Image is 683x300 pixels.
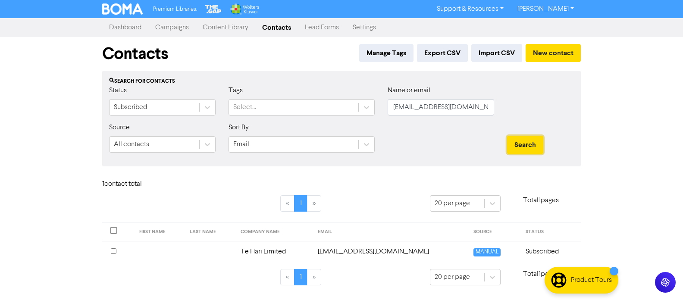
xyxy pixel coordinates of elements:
p: Total 1 pages [501,195,581,206]
img: The Gap [204,3,223,15]
td: Te Hari Limited [235,241,313,262]
label: Sort By [229,122,249,133]
a: Dashboard [102,19,148,36]
label: Status [109,85,127,96]
div: 20 per page [435,272,470,282]
h1: Contacts [102,44,168,64]
th: LAST NAME [185,222,235,241]
p: Total 1 pages [501,269,581,279]
a: Contacts [255,19,298,36]
a: Settings [346,19,383,36]
a: Page 1 is your current page [294,195,307,212]
div: Select... [233,102,256,112]
button: Search [507,136,543,154]
th: FIRST NAME [134,222,185,241]
label: Name or email [388,85,430,96]
h6: 1 contact total [102,180,171,188]
button: Export CSV [417,44,468,62]
div: Search for contacts [109,78,574,85]
th: COMPANY NAME [235,222,313,241]
th: EMAIL [313,222,468,241]
div: Subscribed [114,102,147,112]
img: BOMA Logo [102,3,143,15]
div: Email [233,139,249,150]
td: tehariltd@gmail.com [313,241,468,262]
a: Support & Resources [430,2,511,16]
th: SOURCE [468,222,520,241]
div: All contacts [114,139,149,150]
th: STATUS [520,222,581,241]
button: New contact [526,44,581,62]
img: Wolters Kluwer [229,3,259,15]
span: MANUAL [473,248,501,256]
button: Manage Tags [359,44,414,62]
td: Subscribed [520,241,581,262]
a: [PERSON_NAME] [511,2,581,16]
a: Page 1 is your current page [294,269,307,285]
label: Source [109,122,130,133]
span: Premium Libraries: [153,6,197,12]
button: Import CSV [471,44,522,62]
a: Lead Forms [298,19,346,36]
div: 20 per page [435,198,470,209]
a: Campaigns [148,19,196,36]
label: Tags [229,85,243,96]
a: Content Library [196,19,255,36]
iframe: Chat Widget [640,259,683,300]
